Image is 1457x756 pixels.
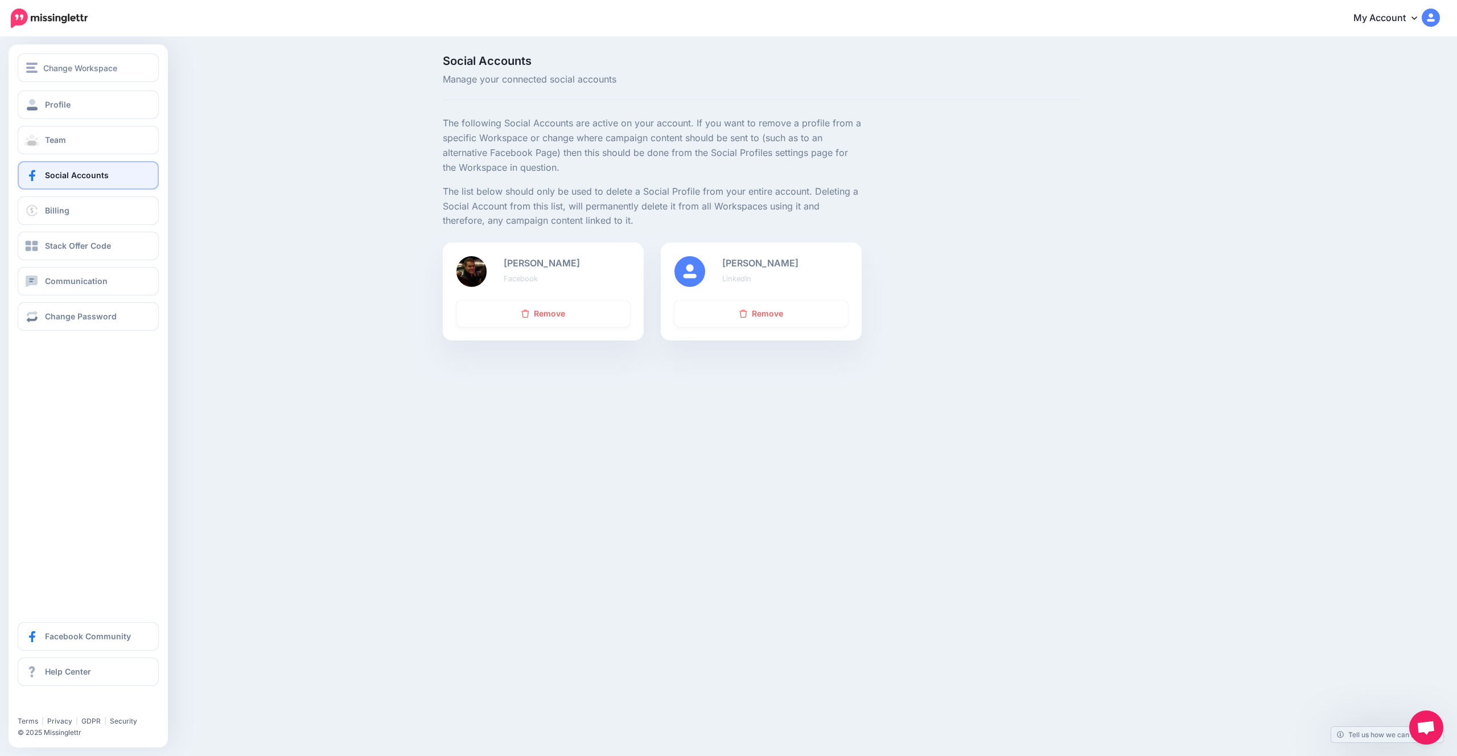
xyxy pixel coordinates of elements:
[45,276,108,286] span: Communication
[18,622,159,651] a: Facebook Community
[722,274,751,283] small: LinkedIn
[18,54,159,82] button: Change Workspace
[45,311,117,321] span: Change Password
[110,717,137,725] a: Security
[18,91,159,119] a: Profile
[443,72,862,87] span: Manage your connected social accounts
[722,257,799,269] b: [PERSON_NAME]
[1331,727,1443,742] a: Tell us how we can improve
[76,717,78,725] span: |
[18,232,159,260] a: Stack Offer Code
[504,274,538,283] small: Facebook
[18,161,159,190] a: Social Accounts
[45,241,111,250] span: Stack Offer Code
[43,61,117,75] span: Change Workspace
[18,126,159,154] a: Team
[45,170,109,180] span: Social Accounts
[42,717,44,725] span: |
[456,256,487,287] img: picture-32469.png
[18,196,159,225] a: Billing
[18,267,159,295] a: Communication
[18,302,159,331] a: Change Password
[443,116,862,175] p: The following Social Accounts are active on your account. If you want to remove a profile from a ...
[47,717,72,725] a: Privacy
[1409,710,1443,745] div: Open chat
[1342,5,1440,32] a: My Account
[18,700,106,712] iframe: Twitter Follow Button
[456,301,630,327] a: Remove
[674,256,705,287] img: user_default_image.png
[504,257,580,269] b: [PERSON_NAME]
[674,301,848,327] a: Remove
[81,717,101,725] a: GDPR
[45,135,66,145] span: Team
[18,717,38,725] a: Terms
[45,667,91,676] span: Help Center
[45,206,69,215] span: Billing
[11,9,88,28] img: Missinglettr
[104,717,106,725] span: |
[18,658,159,686] a: Help Center
[443,55,862,67] span: Social Accounts
[45,631,131,641] span: Facebook Community
[18,727,167,738] li: © 2025 Missinglettr
[443,184,862,229] p: The list below should only be used to delete a Social Profile from your entire account. Deleting ...
[45,100,71,109] span: Profile
[26,63,38,73] img: menu.png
